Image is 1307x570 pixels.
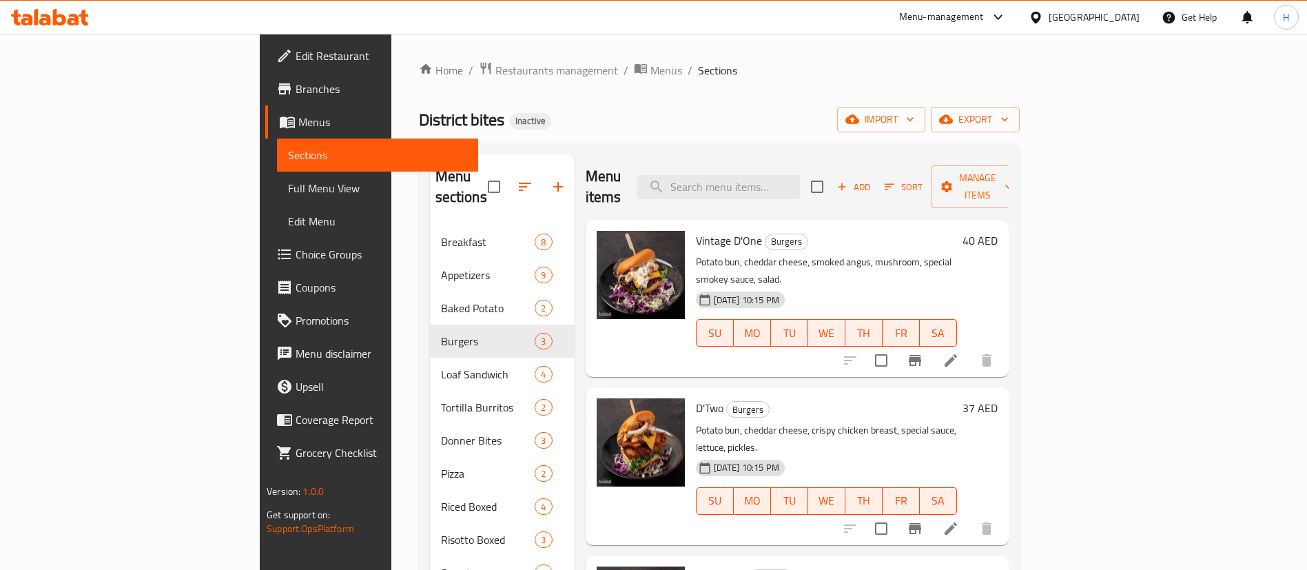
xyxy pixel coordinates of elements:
a: Branches [265,72,478,105]
button: FR [883,487,920,515]
span: 2 [535,467,551,480]
span: Version: [267,482,300,500]
span: SA [925,323,951,343]
span: H [1283,10,1289,25]
span: SU [702,491,728,511]
span: Edit Menu [288,213,467,230]
div: Loaf Sandwich4 [430,358,575,391]
div: Appetizers9 [430,258,575,292]
a: Full Menu View [277,172,478,205]
div: items [535,465,552,482]
span: Upsell [296,378,467,395]
a: Edit menu item [943,520,959,537]
span: Riced Boxed [441,498,535,515]
div: Menu-management [899,9,984,26]
a: Edit Restaurant [265,39,478,72]
div: Baked Potato2 [430,292,575,325]
span: TU [776,491,803,511]
button: SA [920,319,957,347]
span: Pizza [441,465,535,482]
span: Breakfast [441,234,535,250]
span: Menu disclaimer [296,345,467,362]
span: Sections [288,147,467,163]
span: Restaurants management [495,62,618,79]
span: 9 [535,269,551,282]
button: delete [970,344,1003,377]
div: Breakfast8 [430,225,575,258]
span: Burgers [727,402,769,418]
span: Menus [298,114,467,130]
a: Edit Menu [277,205,478,238]
span: Branches [296,81,467,97]
span: Loaf Sandwich [441,366,535,383]
span: Vintage D'One [696,230,762,251]
div: Pizza2 [430,457,575,490]
nav: breadcrumb [419,61,1020,79]
button: Branch-specific-item [898,344,932,377]
span: Edit Restaurant [296,48,467,64]
input: search [637,175,800,199]
button: FR [883,319,920,347]
button: TH [845,487,883,515]
p: Potato bun, cheddar cheese, smoked angus, mushroom, special smokey sauce, salad. [696,254,957,288]
span: TH [851,491,877,511]
div: Riced Boxed4 [430,490,575,523]
div: Risotto Boxed3 [430,523,575,556]
span: Manage items [943,170,1013,204]
button: WE [808,319,845,347]
span: 1.0.0 [302,482,324,500]
span: Promotions [296,312,467,329]
button: MO [734,319,771,347]
span: SU [702,323,728,343]
a: Promotions [265,304,478,337]
span: SA [925,491,951,511]
h6: 40 AED [963,231,998,250]
span: 3 [535,335,551,348]
span: District bites [419,104,504,135]
span: Grocery Checklist [296,445,467,461]
span: Risotto Boxed [441,531,535,548]
span: 2 [535,302,551,315]
a: Support.OpsPlatform [267,520,354,538]
button: delete [970,512,1003,545]
a: Coverage Report [265,403,478,436]
a: Upsell [265,370,478,403]
button: TH [845,319,883,347]
span: MO [739,491,765,511]
a: Menus [634,61,682,79]
span: 4 [535,368,551,381]
span: Full Menu View [288,180,467,196]
span: Burgers [441,333,535,349]
span: Coupons [296,279,467,296]
a: Grocery Checklist [265,436,478,469]
span: Burgers [765,234,807,250]
div: Donner Bites3 [430,424,575,457]
span: D'Two [696,398,723,418]
span: Choice Groups [296,246,467,263]
span: Select to update [867,514,896,543]
span: WE [814,323,840,343]
button: TU [771,319,808,347]
div: [GEOGRAPHIC_DATA] [1049,10,1140,25]
span: 3 [535,533,551,547]
span: Select to update [867,346,896,375]
span: 8 [535,236,551,249]
a: Choice Groups [265,238,478,271]
span: TU [776,323,803,343]
div: Burgers [765,234,808,250]
span: Donner Bites [441,432,535,449]
span: 3 [535,434,551,447]
li: / [624,62,628,79]
button: MO [734,487,771,515]
span: WE [814,491,840,511]
button: Add [832,176,876,198]
span: Appetizers [441,267,535,283]
span: FR [888,323,914,343]
span: FR [888,491,914,511]
button: WE [808,487,845,515]
span: Coverage Report [296,411,467,428]
button: Manage items [932,165,1024,208]
div: Inactive [510,113,551,130]
a: Coupons [265,271,478,304]
span: [DATE] 10:15 PM [708,294,785,307]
